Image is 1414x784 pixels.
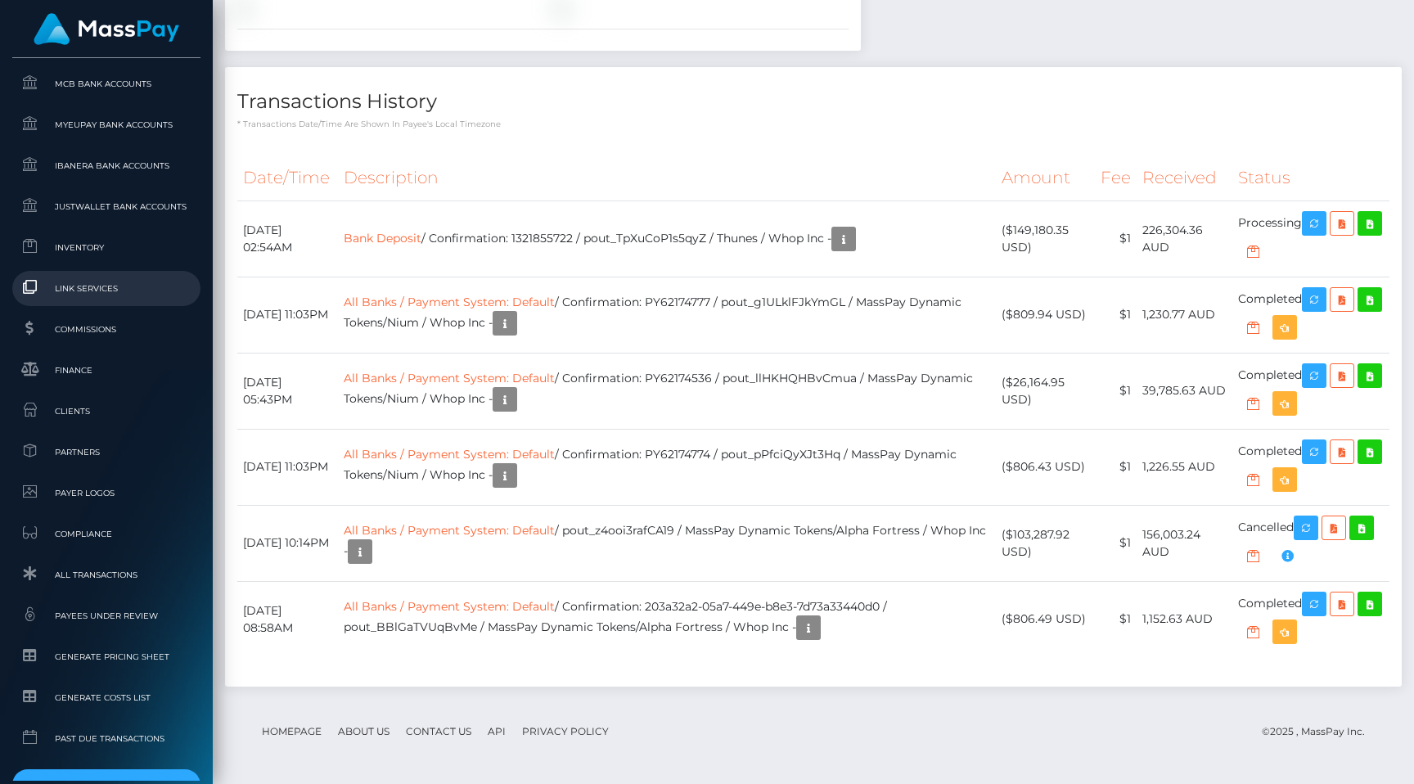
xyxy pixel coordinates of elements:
[19,402,194,421] span: Clients
[237,505,338,581] td: [DATE] 10:14PM
[19,115,194,134] span: MyEUPay Bank Accounts
[237,118,1389,130] p: * Transactions date/time are shown in payee's local timezone
[338,353,996,429] td: / Confirmation: PY62174536 / pout_llHKHQHBvCmua / MassPay Dynamic Tokens/Nium / Whop Inc -
[12,353,200,388] a: Finance
[1095,581,1137,657] td: $1
[1137,277,1232,353] td: 1,230.77 AUD
[331,719,396,744] a: About Us
[19,688,194,707] span: Generate Costs List
[1232,155,1389,201] th: Status
[19,156,194,175] span: Ibanera Bank Accounts
[996,353,1095,429] td: ($26,164.95 USD)
[338,581,996,657] td: / Confirmation: 203a32a2-05a7-449e-b8e3-7d73a33440d0 / pout_BBlGaTVUqBvMe / MassPay Dynamic Token...
[996,155,1095,201] th: Amount
[237,2,250,15] img: vr_1ROXBTCXdfp1jQhWN3NjvINKfile_1ROXBJCXdfp1jQhW97scItWQ
[1095,353,1137,429] td: $1
[996,505,1095,581] td: ($103,287.92 USD)
[1232,353,1389,429] td: Completed
[255,719,328,744] a: Homepage
[12,435,200,470] a: Partners
[1232,505,1389,581] td: Cancelled
[12,148,200,183] a: Ibanera Bank Accounts
[1137,201,1232,277] td: 226,304.36 AUD
[19,729,194,748] span: Past Due Transactions
[12,598,200,633] a: Payees under Review
[344,230,421,245] a: Bank Deposit
[338,277,996,353] td: / Confirmation: PY62174777 / pout_g1ULklFJkYmGL / MassPay Dynamic Tokens/Nium / Whop Inc -
[1095,505,1137,581] td: $1
[237,429,338,505] td: [DATE] 11:03PM
[12,271,200,306] a: Link Services
[1137,505,1232,581] td: 156,003.24 AUD
[12,639,200,674] a: Generate Pricing Sheet
[237,277,338,353] td: [DATE] 11:03PM
[556,2,569,15] img: vr_1ROXBTCXdfp1jQhWN3NjvINKfile_1ROXAwCXdfp1jQhWzpl9iKNQ
[12,66,200,101] a: MCB Bank Accounts
[1137,581,1232,657] td: 1,152.63 AUD
[34,13,179,45] img: MassPay Logo
[19,74,194,93] span: MCB Bank Accounts
[19,361,194,380] span: Finance
[19,647,194,666] span: Generate Pricing Sheet
[19,565,194,584] span: All Transactions
[338,429,996,505] td: / Confirmation: PY62174774 / pout_pPfciQyXJt3Hq / MassPay Dynamic Tokens/Nium / Whop Inc -
[19,320,194,339] span: Commissions
[344,599,555,614] a: All Banks / Payment System: Default
[516,719,615,744] a: Privacy Policy
[19,238,194,257] span: Inventory
[1232,201,1389,277] td: Processing
[338,155,996,201] th: Description
[399,719,478,744] a: Contact Us
[1232,581,1389,657] td: Completed
[1095,155,1137,201] th: Fee
[344,371,555,385] a: All Banks / Payment System: Default
[237,581,338,657] td: [DATE] 08:58AM
[237,353,338,429] td: [DATE] 05:43PM
[19,443,194,462] span: Partners
[1095,277,1137,353] td: $1
[1095,201,1137,277] td: $1
[1137,155,1232,201] th: Received
[1095,429,1137,505] td: $1
[996,277,1095,353] td: ($809.94 USD)
[12,680,200,715] a: Generate Costs List
[12,394,200,429] a: Clients
[12,189,200,224] a: JustWallet Bank Accounts
[344,447,555,462] a: All Banks / Payment System: Default
[1232,429,1389,505] td: Completed
[344,295,555,309] a: All Banks / Payment System: Default
[344,523,555,538] a: All Banks / Payment System: Default
[996,429,1095,505] td: ($806.43 USD)
[12,475,200,511] a: Payer Logos
[19,606,194,625] span: Payees under Review
[19,197,194,216] span: JustWallet Bank Accounts
[338,505,996,581] td: / pout_z4ooi3rafCA19 / MassPay Dynamic Tokens/Alpha Fortress / Whop Inc -
[12,312,200,347] a: Commissions
[237,201,338,277] td: [DATE] 02:54AM
[1137,353,1232,429] td: 39,785.63 AUD
[237,88,1389,116] h4: Transactions History
[19,525,194,543] span: Compliance
[996,581,1095,657] td: ($806.49 USD)
[996,201,1095,277] td: ($149,180.35 USD)
[12,516,200,552] a: Compliance
[338,201,996,277] td: / Confirmation: 1321855722 / pout_TpXuCoP1s5qyZ / Thunes / Whop Inc -
[1137,429,1232,505] td: 1,226.55 AUD
[481,719,512,744] a: API
[19,484,194,502] span: Payer Logos
[1232,277,1389,353] td: Completed
[12,557,200,593] a: All Transactions
[1262,723,1377,741] div: © 2025 , MassPay Inc.
[12,107,200,142] a: MyEUPay Bank Accounts
[12,721,200,756] a: Past Due Transactions
[12,230,200,265] a: Inventory
[237,155,338,201] th: Date/Time
[19,279,194,298] span: Link Services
